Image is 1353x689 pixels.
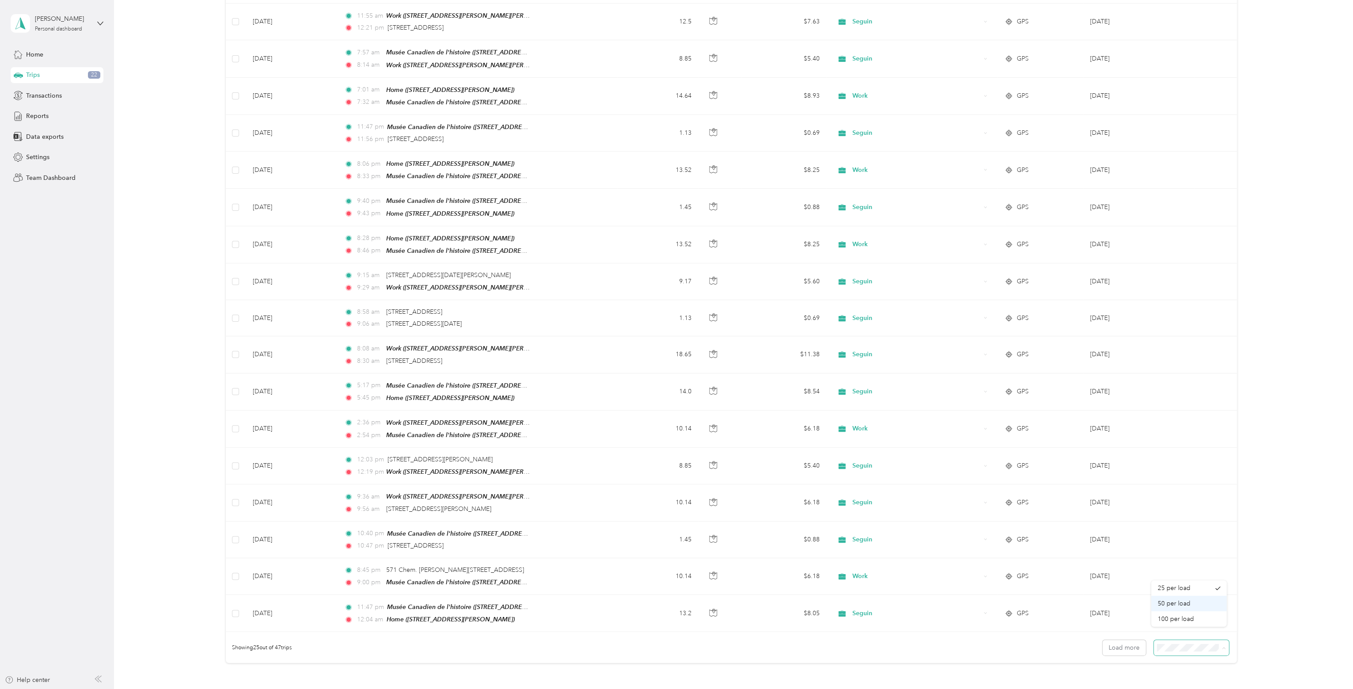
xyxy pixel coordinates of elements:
[246,522,337,558] td: [DATE]
[357,565,382,575] span: 8:45 pm
[1157,584,1190,592] span: 25 per load
[1083,300,1194,336] td: Sep 2025
[741,152,826,189] td: $8.25
[1083,115,1194,152] td: Sep 2025
[386,247,532,255] span: Musée Canadien de l'histoire ([STREET_ADDRESS])
[246,411,337,448] td: [DATE]
[386,210,514,217] span: Home ([STREET_ADDRESS][PERSON_NAME])
[741,115,826,152] td: $0.69
[357,393,382,403] span: 5:45 pm
[388,456,493,463] span: [STREET_ADDRESS][PERSON_NAME]
[741,78,826,115] td: $8.93
[386,468,562,476] span: Work ([STREET_ADDRESS][PERSON_NAME][PERSON_NAME])
[741,484,826,521] td: $6.18
[246,300,337,336] td: [DATE]
[1016,350,1028,359] span: GPS
[386,345,562,352] span: Work ([STREET_ADDRESS][PERSON_NAME][PERSON_NAME])
[388,542,444,549] span: [STREET_ADDRESS]
[246,40,337,77] td: [DATE]
[741,448,826,484] td: $5.40
[741,226,826,263] td: $8.25
[1016,571,1028,581] span: GPS
[1083,226,1194,263] td: Sep 2025
[26,173,76,183] span: Team Dashboard
[357,60,382,70] span: 8:14 am
[1083,78,1194,115] td: Sep 2025
[386,579,532,586] span: Musée Canadien de l'histoire ([STREET_ADDRESS])
[852,461,981,471] span: Seguin
[741,40,826,77] td: $5.40
[386,61,562,69] span: Work ([STREET_ADDRESS][PERSON_NAME][PERSON_NAME])
[386,12,562,19] span: Work ([STREET_ADDRESS][PERSON_NAME][PERSON_NAME])
[5,675,50,685] button: Help center
[1083,336,1194,373] td: Sep 2025
[386,284,562,291] span: Work ([STREET_ADDRESS][PERSON_NAME][PERSON_NAME])
[852,498,981,507] span: Seguin
[741,300,826,336] td: $0.69
[1083,595,1194,632] td: Sep 2025
[246,152,337,189] td: [DATE]
[357,492,382,502] span: 9:36 am
[357,541,384,551] span: 10:47 pm
[386,394,514,401] span: Home ([STREET_ADDRESS][PERSON_NAME])
[618,226,698,263] td: 13.52
[1016,424,1028,434] span: GPS
[386,493,562,500] span: Work ([STREET_ADDRESS][PERSON_NAME][PERSON_NAME])
[1157,600,1190,607] span: 50 per load
[357,171,382,181] span: 8:33 pm
[1083,558,1194,595] td: Sep 2025
[386,382,532,389] span: Musée Canadien de l'histoire ([STREET_ADDRESS])
[357,233,382,243] span: 8:28 pm
[852,424,981,434] span: Work
[1083,152,1194,189] td: Sep 2025
[387,123,532,131] span: Musée Canadien de l'histoire ([STREET_ADDRESS])
[357,615,383,624] span: 12:04 am
[618,522,698,558] td: 1.45
[226,644,292,652] span: Showing 25 out of 47 trips
[741,336,826,373] td: $11.38
[357,319,382,329] span: 9:06 am
[852,350,981,359] span: Seguin
[357,134,384,144] span: 11:56 pm
[357,467,382,477] span: 12:19 pm
[852,128,981,138] span: Seguin
[357,529,383,538] span: 10:40 pm
[1083,189,1194,226] td: Sep 2025
[246,448,337,484] td: [DATE]
[852,609,981,618] span: Seguin
[852,313,981,323] span: Seguin
[1016,165,1028,175] span: GPS
[1083,263,1194,300] td: Sep 2025
[26,50,43,59] span: Home
[618,152,698,189] td: 13.52
[741,595,826,632] td: $8.05
[386,566,524,574] span: 571 Chem. [PERSON_NAME][STREET_ADDRESS]
[246,336,337,373] td: [DATE]
[246,189,337,226] td: [DATE]
[357,430,382,440] span: 2:54 pm
[357,504,382,514] span: 9:56 am
[246,115,337,152] td: [DATE]
[387,530,532,537] span: Musée Canadien de l'histoire ([STREET_ADDRESS])
[1016,535,1028,544] span: GPS
[357,418,382,427] span: 2:36 pm
[618,336,698,373] td: 18.65
[246,4,337,40] td: [DATE]
[386,160,514,167] span: Home ([STREET_ADDRESS][PERSON_NAME])
[357,11,382,21] span: 11:55 am
[741,373,826,411] td: $8.54
[1157,615,1193,623] span: 100 per load
[388,24,444,31] span: [STREET_ADDRESS]
[246,558,337,595] td: [DATE]
[618,40,698,77] td: 8.85
[26,91,62,100] span: Transactions
[357,381,382,390] span: 5:17 pm
[852,240,981,249] span: Work
[1102,640,1146,655] button: Load more
[386,431,532,439] span: Musée Canadien de l'histoire ([STREET_ADDRESS])
[1016,313,1028,323] span: GPS
[1016,91,1028,101] span: GPS
[1083,4,1194,40] td: Sep 2025
[852,54,981,64] span: Seguin
[1016,609,1028,618] span: GPS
